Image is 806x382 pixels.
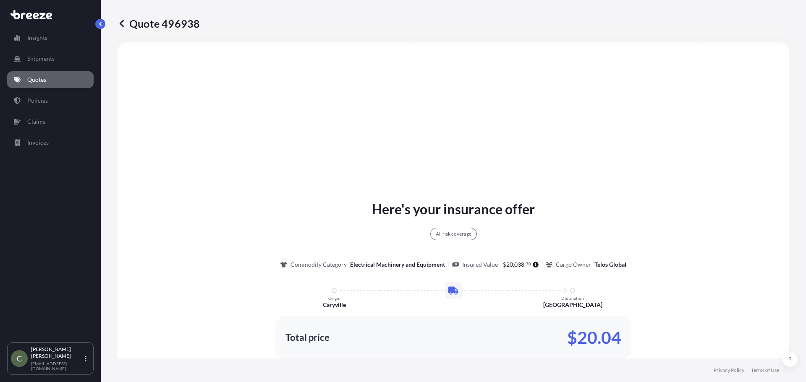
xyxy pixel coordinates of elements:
[7,29,94,46] a: Insights
[561,296,584,301] p: Destination
[372,199,535,219] p: Here's your insurance offer
[556,260,591,269] p: Cargo Owner
[31,346,83,359] p: [PERSON_NAME] [PERSON_NAME]
[513,262,514,268] span: ,
[7,92,94,109] a: Policies
[27,138,49,147] p: Invoices
[118,17,200,30] p: Quote 496938
[543,301,602,309] p: [GEOGRAPHIC_DATA]
[567,331,621,344] p: $20.04
[7,113,94,130] a: Claims
[503,262,506,268] span: $
[526,262,531,265] span: 70
[751,367,779,374] a: Terms of Use
[285,333,330,342] p: Total price
[27,75,46,84] p: Quotes
[17,354,22,363] span: C
[350,260,445,269] p: Electrical Machinery and Equipment
[27,34,47,42] p: Insights
[27,55,55,63] p: Shipments
[514,262,524,268] span: 038
[714,367,744,374] a: Privacy Policy
[290,260,347,269] p: Commodity Category
[594,260,626,269] p: Telos Global
[328,296,340,301] p: Origin
[7,50,94,67] a: Shipments
[323,301,346,309] p: Caryville
[7,71,94,88] a: Quotes
[27,117,45,126] p: Claims
[462,260,498,269] p: Insured Value
[31,361,83,371] p: [EMAIL_ADDRESS][DOMAIN_NAME]
[27,96,48,105] p: Policies
[7,134,94,151] a: Invoices
[430,228,477,240] div: All risk coverage
[506,262,513,268] span: 20
[525,262,526,265] span: .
